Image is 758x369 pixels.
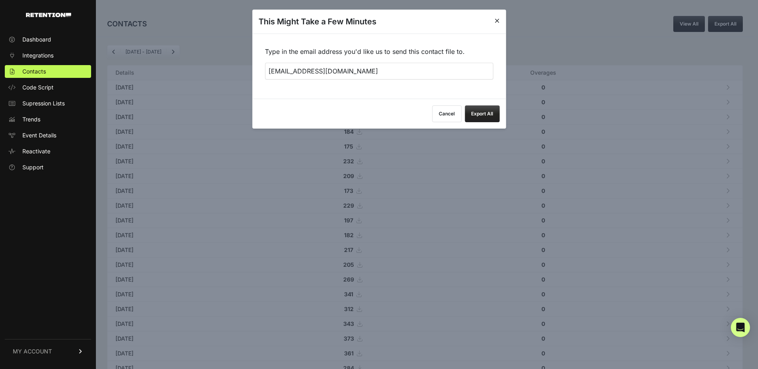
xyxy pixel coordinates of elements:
span: Support [22,163,44,171]
span: Integrations [22,52,54,60]
a: Integrations [5,49,91,62]
div: Open Intercom Messenger [731,318,750,337]
span: Supression Lists [22,99,65,107]
span: Reactivate [22,147,50,155]
img: Retention.com [26,13,71,17]
span: Event Details [22,131,56,139]
a: MY ACCOUNT [5,339,91,363]
div: Type in the email address you'd like us to send this contact file to. [252,34,506,99]
h3: This Might Take a Few Minutes [259,16,376,27]
button: Cancel [432,105,462,122]
a: Event Details [5,129,91,142]
button: Export All [465,105,499,122]
a: Supression Lists [5,97,91,110]
span: MY ACCOUNT [13,347,52,355]
a: Trends [5,113,91,126]
span: Dashboard [22,36,51,44]
input: + Add recipient [265,63,493,79]
span: Trends [22,115,40,123]
a: Dashboard [5,33,91,46]
a: Contacts [5,65,91,78]
span: Contacts [22,67,46,75]
a: Support [5,161,91,174]
span: Code Script [22,83,54,91]
a: Reactivate [5,145,91,158]
a: Code Script [5,81,91,94]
